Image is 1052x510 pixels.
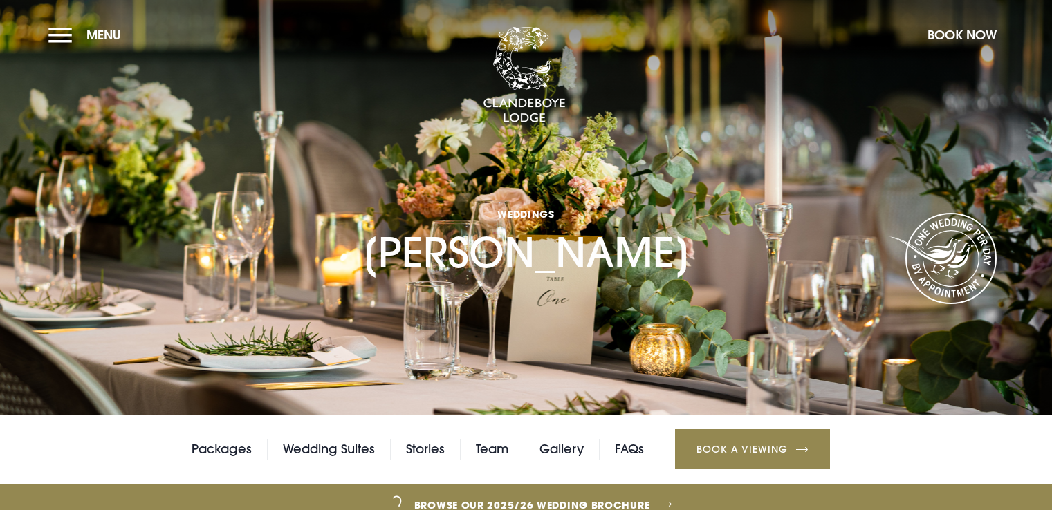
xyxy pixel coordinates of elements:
span: Menu [86,27,121,43]
a: Stories [406,439,445,460]
a: FAQs [615,439,644,460]
a: Packages [192,439,252,460]
span: Weddings [362,207,691,220]
button: Book Now [921,20,1004,50]
button: Menu [48,20,128,50]
a: Wedding Suites [283,439,375,460]
img: Clandeboye Lodge [483,27,566,124]
a: Team [476,439,508,460]
a: Book a Viewing [675,429,830,469]
h1: [PERSON_NAME] [362,144,691,278]
a: Gallery [539,439,584,460]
